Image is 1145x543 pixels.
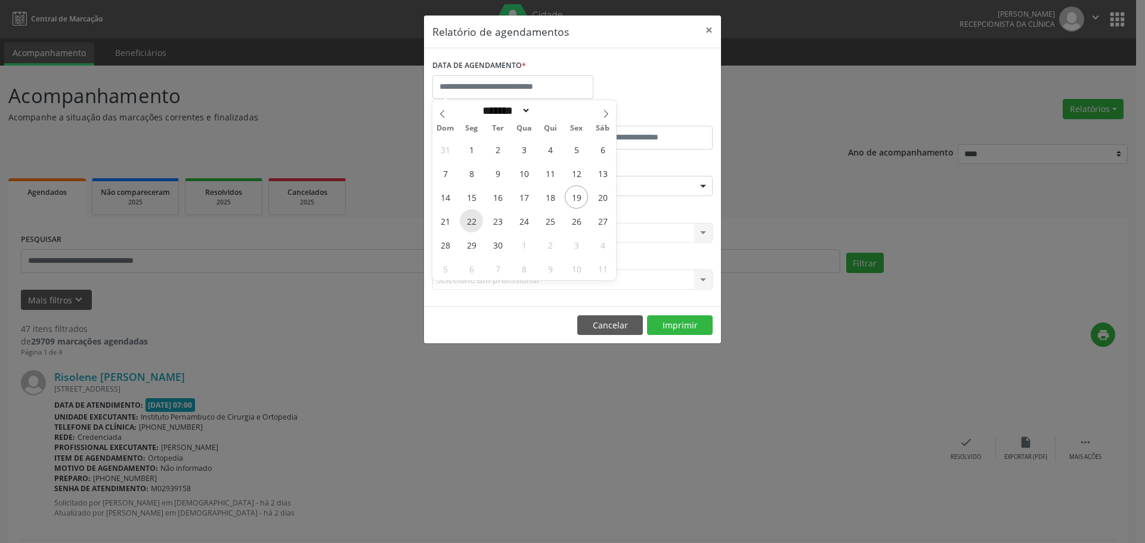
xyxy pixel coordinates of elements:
[485,125,511,132] span: Ter
[486,162,509,185] span: Setembro 9, 2025
[590,125,616,132] span: Sáb
[512,185,536,209] span: Setembro 17, 2025
[591,138,614,161] span: Setembro 6, 2025
[434,257,457,280] span: Outubro 5, 2025
[512,138,536,161] span: Setembro 3, 2025
[459,125,485,132] span: Seg
[591,257,614,280] span: Outubro 11, 2025
[460,233,483,256] span: Setembro 29, 2025
[432,125,459,132] span: Dom
[432,57,526,75] label: DATA DE AGENDAMENTO
[697,15,721,45] button: Close
[512,209,536,232] span: Setembro 24, 2025
[512,162,536,185] span: Setembro 10, 2025
[434,162,457,185] span: Setembro 7, 2025
[539,185,562,209] span: Setembro 18, 2025
[565,257,588,280] span: Outubro 10, 2025
[434,209,457,232] span: Setembro 21, 2025
[460,138,483,161] span: Setembro 1, 2025
[565,185,588,209] span: Setembro 19, 2025
[531,104,570,117] input: Year
[575,107,713,126] label: ATÉ
[434,185,457,209] span: Setembro 14, 2025
[460,162,483,185] span: Setembro 8, 2025
[539,257,562,280] span: Outubro 9, 2025
[460,209,483,232] span: Setembro 22, 2025
[539,162,562,185] span: Setembro 11, 2025
[478,104,531,117] select: Month
[486,138,509,161] span: Setembro 2, 2025
[460,257,483,280] span: Outubro 6, 2025
[591,209,614,232] span: Setembro 27, 2025
[434,138,457,161] span: Agosto 31, 2025
[591,162,614,185] span: Setembro 13, 2025
[565,233,588,256] span: Outubro 3, 2025
[539,233,562,256] span: Outubro 2, 2025
[511,125,537,132] span: Qua
[460,185,483,209] span: Setembro 15, 2025
[434,233,457,256] span: Setembro 28, 2025
[647,315,713,336] button: Imprimir
[539,138,562,161] span: Setembro 4, 2025
[591,233,614,256] span: Outubro 4, 2025
[486,257,509,280] span: Outubro 7, 2025
[486,185,509,209] span: Setembro 16, 2025
[565,162,588,185] span: Setembro 12, 2025
[564,125,590,132] span: Sex
[432,24,569,39] h5: Relatório de agendamentos
[512,233,536,256] span: Outubro 1, 2025
[539,209,562,232] span: Setembro 25, 2025
[591,185,614,209] span: Setembro 20, 2025
[486,209,509,232] span: Setembro 23, 2025
[577,315,643,336] button: Cancelar
[565,209,588,232] span: Setembro 26, 2025
[512,257,536,280] span: Outubro 8, 2025
[537,125,564,132] span: Qui
[486,233,509,256] span: Setembro 30, 2025
[565,138,588,161] span: Setembro 5, 2025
